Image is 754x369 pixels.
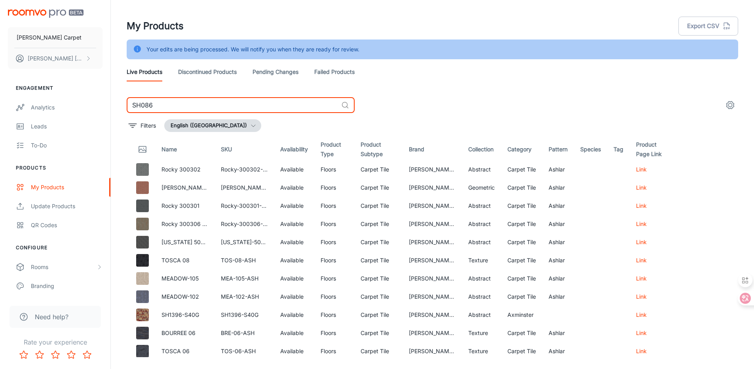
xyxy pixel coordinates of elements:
[722,97,738,113] button: settings
[542,160,574,179] td: Ashlar
[79,347,95,363] button: Rate 5 star
[161,275,199,282] a: MEADOW-105
[215,179,274,197] td: [PERSON_NAME]-10-ASH
[636,275,647,282] a: Link
[31,141,103,150] div: To-do
[314,215,354,233] td: Floors
[501,288,542,306] td: Carpet Tile
[354,251,403,269] td: Carpet Tile
[462,288,501,306] td: Abstract
[636,311,647,318] a: Link
[215,197,274,215] td: Rocky-300301-ASH
[403,197,462,215] td: [PERSON_NAME] Carpet
[31,103,103,112] div: Analytics
[146,42,359,57] div: Your edits are being processed. We will notify you when they are ready for review.
[501,233,542,251] td: Carpet Tile
[403,342,462,360] td: [PERSON_NAME] Carpet
[28,54,84,63] p: [PERSON_NAME] [PERSON_NAME]
[462,197,501,215] td: Abstract
[542,197,574,215] td: Ashlar
[8,9,84,18] img: Roomvo PRO Beta
[403,179,462,197] td: [PERSON_NAME] Carpet
[462,342,501,360] td: Texture
[501,179,542,197] td: Carpet Tile
[354,342,403,360] td: Carpet Tile
[354,269,403,288] td: Carpet Tile
[253,62,298,81] a: Pending Changes
[636,239,647,245] a: Link
[542,215,574,233] td: Ashlar
[354,288,403,306] td: Carpet Tile
[462,215,501,233] td: Abstract
[32,347,47,363] button: Rate 2 star
[274,179,314,197] td: Available
[31,282,103,290] div: Branding
[501,306,542,324] td: Axminster
[501,342,542,360] td: Carpet Tile
[636,220,647,227] a: Link
[354,215,403,233] td: Carpet Tile
[161,239,215,245] a: [US_STATE] 500803
[542,233,574,251] td: Ashlar
[31,221,103,230] div: QR Codes
[31,202,103,211] div: Update Products
[161,202,199,209] a: Rocky 300301
[542,324,574,342] td: Ashlar
[314,342,354,360] td: Floors
[161,348,190,354] a: TOSCA 06
[636,257,647,264] a: Link
[16,347,32,363] button: Rate 1 star
[127,62,162,81] a: Live Products
[274,342,314,360] td: Available
[274,160,314,179] td: Available
[542,251,574,269] td: Ashlar
[274,269,314,288] td: Available
[141,121,156,130] p: Filters
[127,97,338,113] input: Search
[636,329,647,336] a: Link
[462,269,501,288] td: Abstract
[138,145,147,154] svg: Thumbnail
[462,306,501,324] td: Abstract
[215,138,274,160] th: SKU
[403,306,462,324] td: [PERSON_NAME] Carpet
[462,179,501,197] td: Geometric
[354,306,403,324] td: Carpet Tile
[274,288,314,306] td: Available
[161,166,201,173] a: Rocky 300302
[354,179,403,197] td: Carpet Tile
[314,197,354,215] td: Floors
[215,342,274,360] td: TOS-06-ASH
[215,324,274,342] td: BRE-06-ASH
[215,251,274,269] td: TOS-08-ASH
[501,138,542,160] th: Category
[127,119,158,132] button: filter
[462,233,501,251] td: Abstract
[462,251,501,269] td: Texture
[403,215,462,233] td: [PERSON_NAME] Carpet
[274,306,314,324] td: Available
[542,138,574,160] th: Pattern
[35,312,68,322] span: Need help?
[636,348,647,354] a: Link
[274,215,314,233] td: Available
[542,342,574,360] td: Ashlar
[314,288,354,306] td: Floors
[314,233,354,251] td: Floors
[314,62,355,81] a: Failed Products
[161,184,215,191] a: [PERSON_NAME] 10
[542,179,574,197] td: Ashlar
[161,257,190,264] a: TOSCA 08
[215,306,274,324] td: SH1396-S40G
[314,324,354,342] td: Floors
[314,160,354,179] td: Floors
[607,138,630,160] th: Tag
[215,269,274,288] td: MEA-105-ASH
[630,138,679,160] th: Product Page Link
[8,48,103,69] button: [PERSON_NAME] [PERSON_NAME]
[354,324,403,342] td: Carpet Tile
[161,329,196,336] a: BOURREE 06
[6,337,104,347] p: Rate your experience
[274,138,314,160] th: Availability
[636,166,647,173] a: Link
